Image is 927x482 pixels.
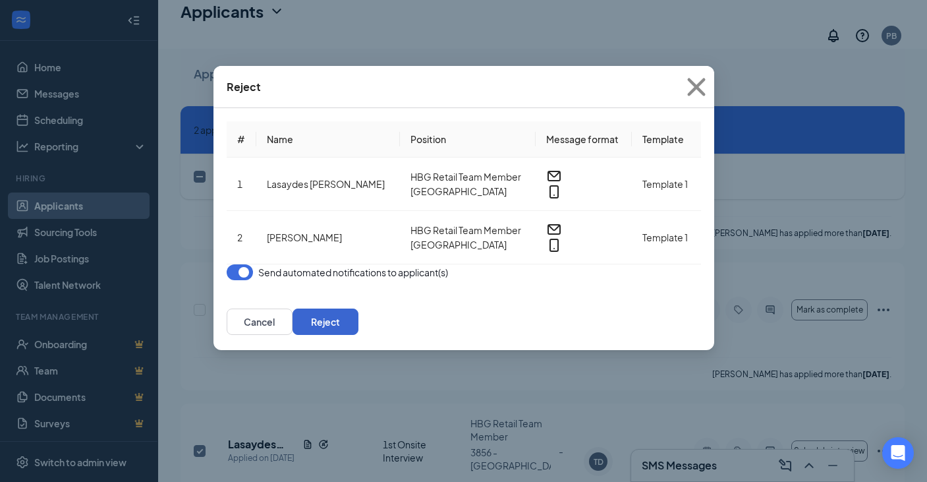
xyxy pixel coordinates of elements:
[410,169,525,184] span: HBG Retail Team Member
[227,309,293,335] button: Cancel
[227,121,256,158] th: #
[536,121,632,158] th: Message format
[410,184,525,198] span: [GEOGRAPHIC_DATA]
[546,184,562,200] svg: MobileSms
[642,230,688,245] button: Template 1
[237,231,242,243] span: 2
[882,437,914,469] div: Open Intercom Messenger
[410,237,525,252] span: [GEOGRAPHIC_DATA]
[227,80,261,94] div: Reject
[632,121,700,158] th: Template
[256,211,400,264] td: [PERSON_NAME]
[258,264,448,280] span: Send automated notifications to applicant(s)
[546,222,562,237] svg: Email
[642,231,688,243] span: Template 1
[237,178,242,190] span: 1
[642,177,688,191] button: Template 1
[293,309,358,335] button: Reject
[642,178,688,190] span: Template 1
[546,237,562,253] svg: MobileSms
[679,69,714,105] svg: Cross
[400,121,536,158] th: Position
[679,66,714,108] button: Close
[256,158,400,211] td: Lasaydes [PERSON_NAME]
[546,168,562,184] svg: Email
[256,121,400,158] th: Name
[410,223,525,237] span: HBG Retail Team Member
